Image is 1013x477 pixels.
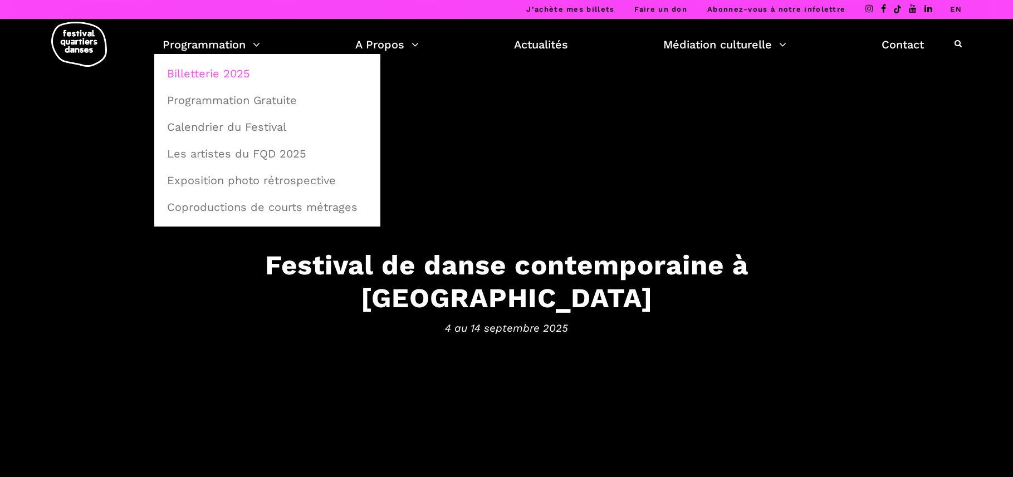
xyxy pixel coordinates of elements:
[160,141,374,166] a: Les artistes du FQD 2025
[160,194,374,220] a: Coproductions de courts métrages
[162,319,852,336] span: 4 au 14 septembre 2025
[163,35,260,54] a: Programmation
[634,5,687,13] a: Faire un don
[160,61,374,86] a: Billetterie 2025
[514,35,568,54] a: Actualités
[526,5,614,13] a: J’achète mes billets
[51,22,107,67] img: logo-fqd-med
[160,87,374,113] a: Programmation Gratuite
[160,114,374,140] a: Calendrier du Festival
[882,35,924,54] a: Contact
[162,249,852,314] h3: Festival de danse contemporaine à [GEOGRAPHIC_DATA]
[707,5,845,13] a: Abonnez-vous à notre infolettre
[160,168,374,193] a: Exposition photo rétrospective
[950,5,962,13] a: EN
[355,35,419,54] a: A Propos
[663,35,786,54] a: Médiation culturelle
